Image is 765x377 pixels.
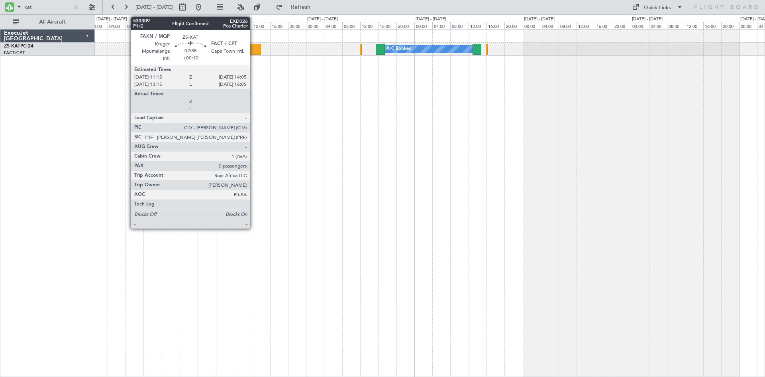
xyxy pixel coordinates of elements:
div: 20:00 [504,22,522,29]
div: 16:00 [270,22,288,29]
div: 16:00 [162,22,180,29]
button: All Aircraft [9,16,86,28]
button: Quick Links [628,1,687,14]
span: All Aircraft [21,19,84,25]
div: 20:00 [613,22,631,29]
div: 00:00 [739,22,757,29]
div: 12:00 [685,22,703,29]
div: [DATE] - [DATE] [307,16,338,23]
div: 08:00 [234,22,252,29]
div: 16:00 [486,22,504,29]
a: ZS-KATPC-24 [4,44,33,49]
div: A/C Booked [386,43,412,55]
div: 04:00 [216,22,234,29]
div: 00:00 [90,22,108,29]
div: 12:00 [252,22,270,29]
div: [DATE] - [DATE] [199,16,229,23]
div: 12:00 [143,22,161,29]
div: 16:00 [595,22,613,29]
button: Refresh [272,1,320,14]
div: [DATE] - [DATE] [524,16,555,23]
div: 12:00 [469,22,486,29]
div: 08:00 [342,22,360,29]
span: Refresh [284,4,318,10]
div: 08:00 [450,22,468,29]
div: 00:00 [414,22,432,29]
div: Quick Links [644,4,671,12]
div: 20:00 [396,22,414,29]
span: ZS-KAT [4,44,20,49]
div: 04:00 [108,22,126,29]
span: [DATE] - [DATE] [135,4,173,11]
div: 08:00 [667,22,685,29]
div: 00:00 [198,22,216,29]
div: 00:00 [306,22,324,29]
div: 12:00 [360,22,378,29]
div: 20:00 [288,22,306,29]
div: [DATE] - [DATE] [416,16,446,23]
div: [DATE] - [DATE] [96,16,127,23]
a: FACT/CPT [4,50,25,56]
div: 00:00 [523,22,541,29]
div: 04:00 [432,22,450,29]
div: 20:00 [721,22,739,29]
div: [DATE] - [DATE] [632,16,663,23]
div: 00:00 [631,22,649,29]
div: 20:00 [180,22,198,29]
div: 04:00 [541,22,559,29]
div: 08:00 [126,22,143,29]
div: 04:00 [649,22,667,29]
input: A/C (Reg. or Type) [24,1,70,13]
div: 04:00 [324,22,342,29]
div: 16:00 [378,22,396,29]
div: 12:00 [577,22,594,29]
div: 08:00 [559,22,577,29]
div: 16:00 [703,22,721,29]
